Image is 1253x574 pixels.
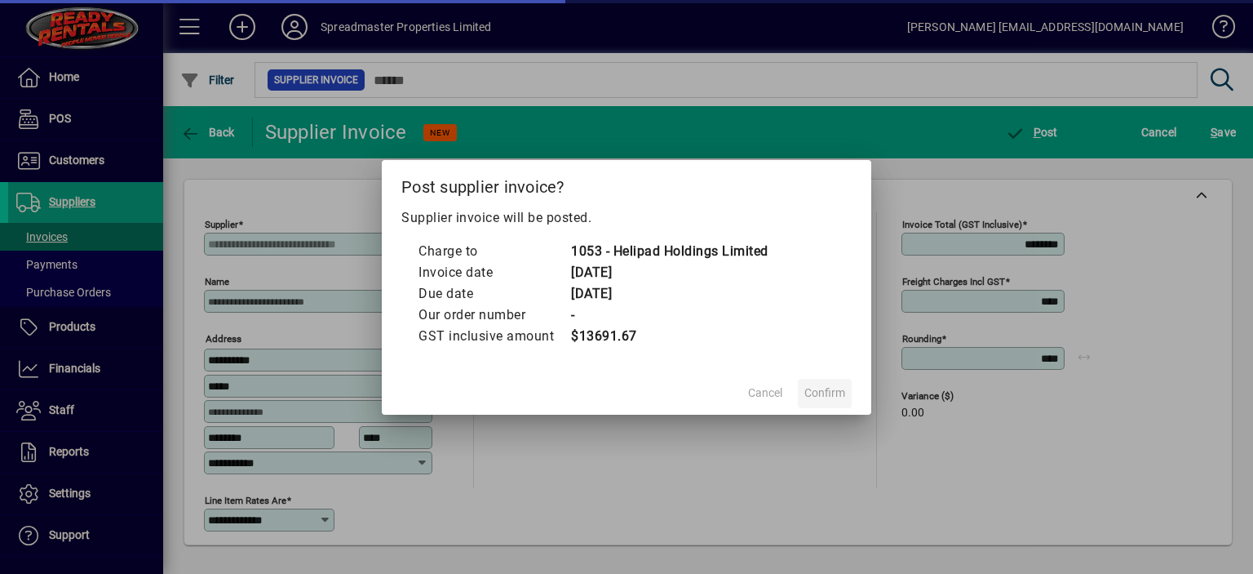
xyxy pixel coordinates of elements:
td: $13691.67 [570,326,768,347]
td: Due date [418,283,570,305]
td: GST inclusive amount [418,326,570,347]
td: Invoice date [418,262,570,283]
p: Supplier invoice will be posted. [401,208,852,228]
td: [DATE] [570,262,768,283]
h2: Post supplier invoice? [382,160,871,207]
td: Our order number [418,305,570,326]
td: - [570,305,768,326]
td: Charge to [418,241,570,262]
td: 1053 - Helipad Holdings Limited [570,241,768,262]
td: [DATE] [570,283,768,305]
